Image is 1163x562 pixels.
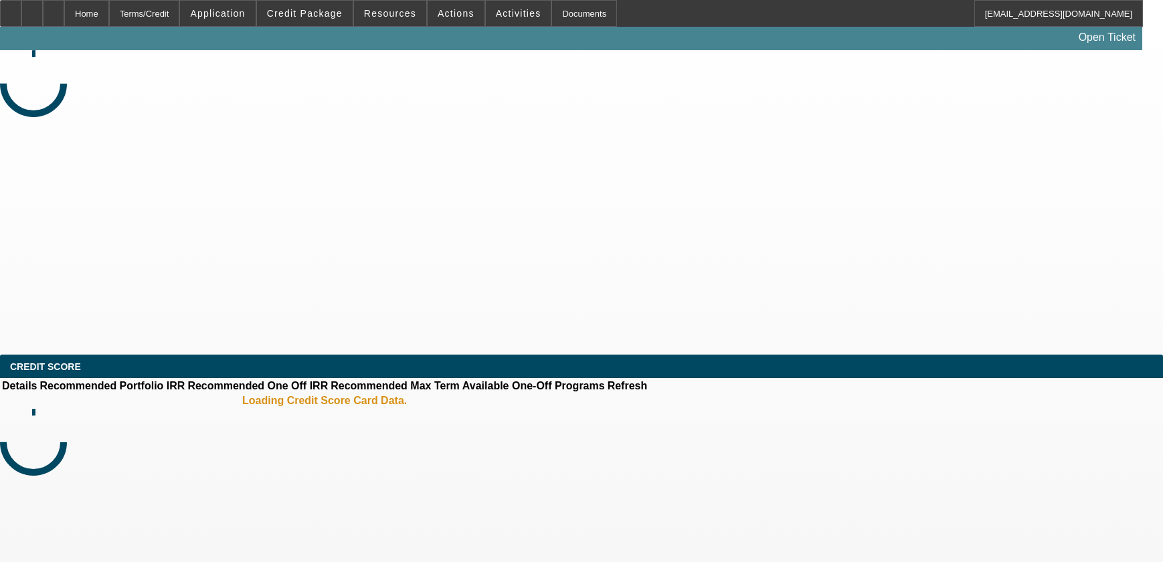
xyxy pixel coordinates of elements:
button: Credit Package [257,1,353,26]
span: CREDIT SCORE [10,361,81,372]
button: Actions [428,1,484,26]
button: Resources [354,1,426,26]
button: Application [180,1,255,26]
th: Recommended Portfolio IRR [39,379,185,393]
span: Application [190,8,245,19]
span: Activities [496,8,541,19]
th: Available One-Off Programs [462,379,606,393]
button: Activities [486,1,551,26]
span: Actions [438,8,474,19]
th: Recommended Max Term [330,379,460,393]
span: Resources [364,8,416,19]
a: Open Ticket [1073,26,1141,49]
th: Recommended One Off IRR [187,379,329,393]
th: Refresh [607,379,648,393]
th: Details [1,379,37,393]
span: Credit Package [267,8,343,19]
b: Loading Credit Score Card Data. [242,395,407,407]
